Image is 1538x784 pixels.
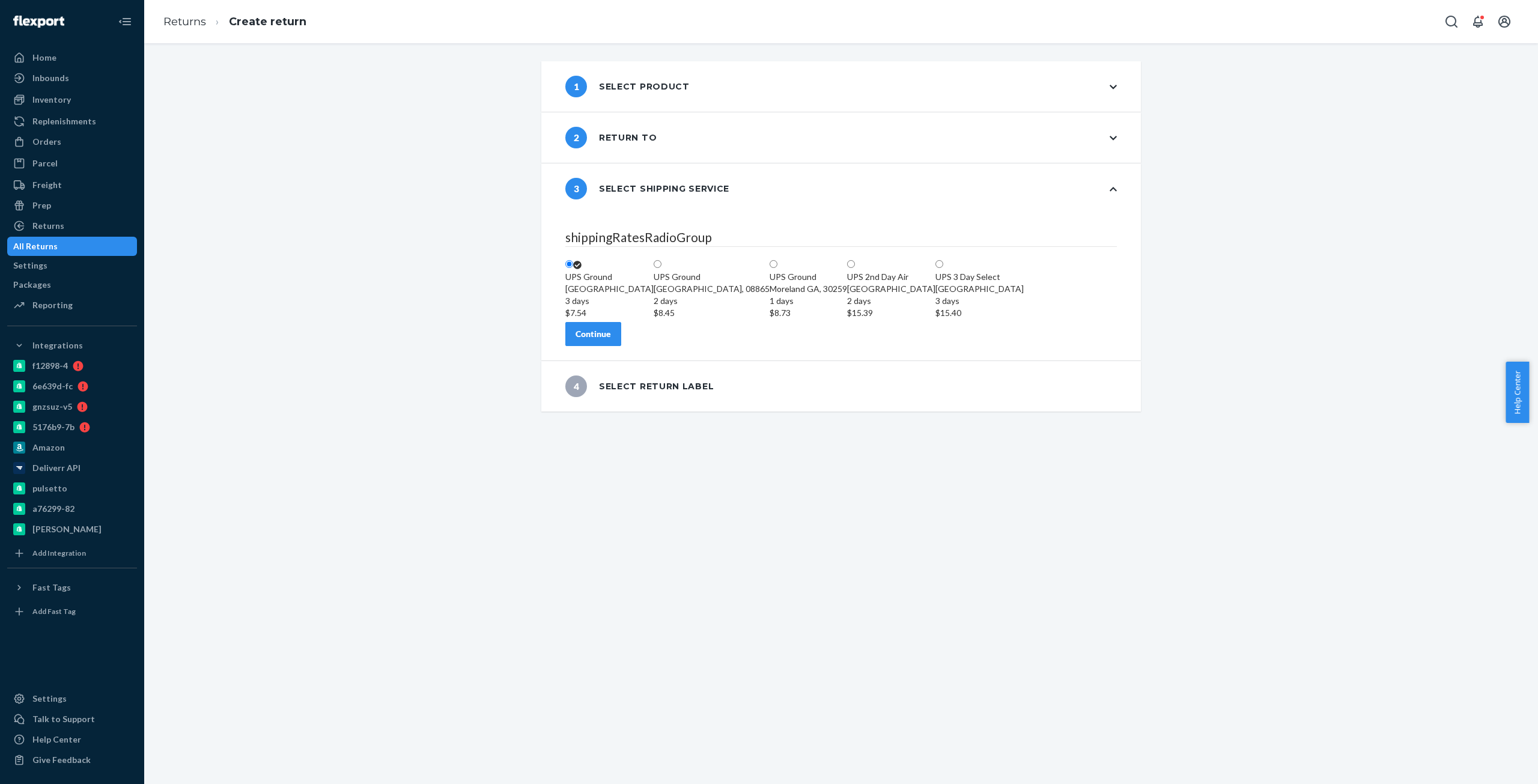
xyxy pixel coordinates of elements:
[770,307,847,319] div: $8.73
[32,199,51,211] div: Prep
[113,10,137,34] button: Close Navigation
[7,710,137,729] a: Talk to Support
[847,283,935,319] div: [GEOGRAPHIC_DATA]
[32,482,67,494] div: pulsetto
[32,606,76,616] div: Add Fast Tag
[32,734,81,746] div: Help Center
[7,377,137,396] a: 6e639d-fc
[32,582,71,594] div: Fast Tags
[163,15,206,28] a: Returns
[1439,10,1464,34] button: Open Search Box
[654,271,770,283] div: UPS Ground
[32,693,67,705] div: Settings
[847,307,935,319] div: $15.39
[935,307,1024,319] div: $15.40
[565,178,729,199] div: Select shipping service
[847,260,855,268] input: UPS 2nd Day Air[GEOGRAPHIC_DATA]2 days$15.39
[7,68,137,88] a: Inbounds
[654,295,770,307] div: 2 days
[7,418,137,437] a: 5176b9-7b
[7,479,137,498] a: pulsetto
[565,271,654,283] div: UPS Ground
[847,295,935,307] div: 2 days
[32,299,73,311] div: Reporting
[7,296,137,315] a: Reporting
[32,179,62,191] div: Freight
[565,307,654,319] div: $7.54
[7,578,137,597] button: Fast Tags
[654,307,770,319] div: $8.45
[7,275,137,294] a: Packages
[7,237,137,256] a: All Returns
[7,48,137,67] a: Home
[229,15,306,28] a: Create return
[565,322,621,346] button: Continue
[7,196,137,215] a: Prep
[32,339,83,351] div: Integrations
[935,283,1024,319] div: [GEOGRAPHIC_DATA]
[7,520,137,539] a: [PERSON_NAME]
[935,295,1024,307] div: 3 days
[32,136,61,148] div: Orders
[7,458,137,478] a: Deliverr API
[565,127,587,148] span: 2
[7,602,137,621] a: Add Fast Tag
[565,375,714,397] div: Select return label
[32,360,68,372] div: f12898-4
[32,115,96,127] div: Replenishments
[32,220,64,232] div: Returns
[654,260,661,268] input: UPS Ground[GEOGRAPHIC_DATA], 088652 days$8.45
[565,260,573,268] input: UPS Ground[GEOGRAPHIC_DATA]3 days$7.54
[565,76,587,97] span: 1
[13,16,64,28] img: Flexport logo
[565,76,690,97] div: Select product
[32,52,56,64] div: Home
[13,260,47,272] div: Settings
[7,397,137,416] a: gnzsuz-v5
[32,157,58,169] div: Parcel
[847,271,935,283] div: UPS 2nd Day Air
[7,132,137,151] a: Orders
[7,689,137,708] a: Settings
[32,523,102,535] div: [PERSON_NAME]
[7,175,137,195] a: Freight
[654,283,770,319] div: [GEOGRAPHIC_DATA], 08865
[576,328,611,340] div: Continue
[7,256,137,275] a: Settings
[32,713,95,725] div: Talk to Support
[1492,10,1516,34] button: Open account menu
[32,548,86,558] div: Add Integration
[32,503,74,515] div: a76299-82
[565,375,587,397] span: 4
[7,112,137,131] a: Replenishments
[13,279,51,291] div: Packages
[32,380,73,392] div: 6e639d-fc
[565,228,1117,247] legend: shippingRatesRadioGroup
[7,90,137,109] a: Inventory
[7,216,137,236] a: Returns
[7,730,137,749] a: Help Center
[7,499,137,518] a: a76299-82
[7,356,137,375] a: f12898-4
[13,240,58,252] div: All Returns
[7,750,137,770] button: Give Feedback
[770,260,777,268] input: UPS GroundMoreland GA, 302591 days$8.73
[32,401,72,413] div: gnzsuz-v5
[935,260,943,268] input: UPS 3 Day Select[GEOGRAPHIC_DATA]3 days$15.40
[770,271,847,283] div: UPS Ground
[32,462,81,474] div: Deliverr API
[32,754,91,766] div: Give Feedback
[565,283,654,319] div: [GEOGRAPHIC_DATA]
[7,438,137,457] a: Amazon
[154,4,316,40] ol: breadcrumbs
[32,94,71,106] div: Inventory
[1466,10,1490,34] button: Open notifications
[1506,362,1529,423] button: Help Center
[32,442,65,454] div: Amazon
[32,421,74,433] div: 5176b9-7b
[7,336,137,355] button: Integrations
[770,295,847,307] div: 1 days
[7,544,137,563] a: Add Integration
[565,295,654,307] div: 3 days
